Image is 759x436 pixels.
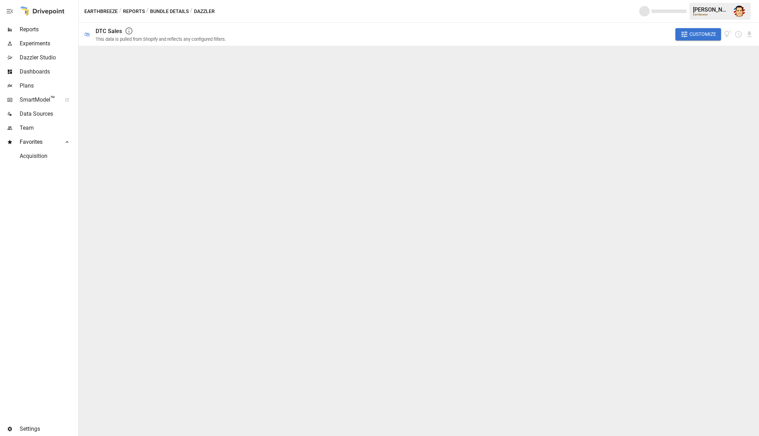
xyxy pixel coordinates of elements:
div: / [146,7,149,16]
button: View documentation [724,28,732,41]
span: Settings [20,425,77,433]
span: Plans [20,82,77,90]
div: DTC Sales [96,28,122,34]
span: Acquisition [20,152,77,160]
span: Data Sources [20,110,77,118]
button: Earthbreeze [84,7,118,16]
button: Download report [745,30,753,38]
div: 🛍 [84,31,90,38]
span: Team [20,124,77,132]
button: Bundle Details [150,7,189,16]
span: SmartModel [20,96,57,104]
span: Reports [20,25,77,34]
div: This data is pulled from Shopify and reflects any configured filters. [96,37,226,42]
span: Favorites [20,138,57,146]
button: Austin Gardner-Smith [729,1,749,21]
div: Earthbreeze [693,13,729,16]
span: ™ [50,95,55,103]
button: Schedule report [734,30,742,38]
span: Dashboards [20,68,77,76]
div: / [119,7,122,16]
span: Customize [689,30,716,39]
div: [PERSON_NAME] [693,6,729,13]
div: / [190,7,193,16]
button: Reports [123,7,145,16]
img: Austin Gardner-Smith [734,6,745,17]
span: Dazzler Studio [20,53,77,62]
span: Experiments [20,39,77,48]
button: Customize [675,28,721,41]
